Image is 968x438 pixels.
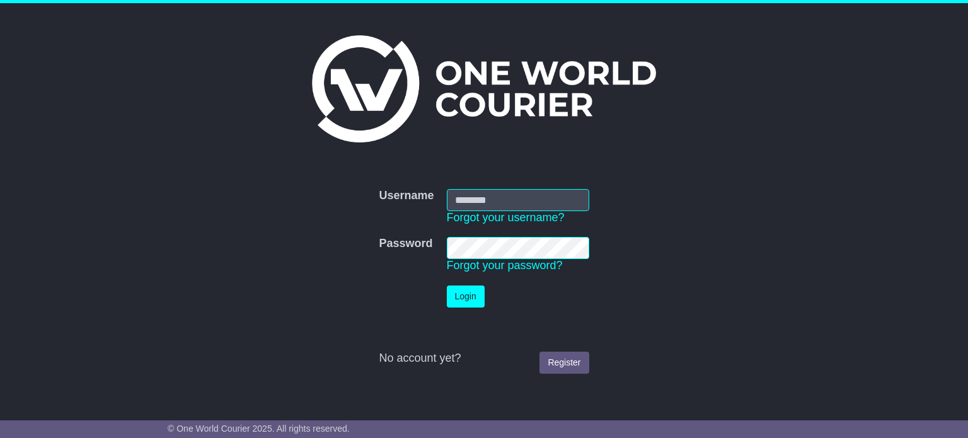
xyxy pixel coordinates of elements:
[379,189,434,203] label: Username
[447,285,485,308] button: Login
[312,35,656,142] img: One World
[379,237,432,251] label: Password
[447,259,563,272] a: Forgot your password?
[447,211,565,224] a: Forgot your username?
[539,352,589,374] a: Register
[379,352,589,366] div: No account yet?
[168,424,350,434] span: © One World Courier 2025. All rights reserved.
